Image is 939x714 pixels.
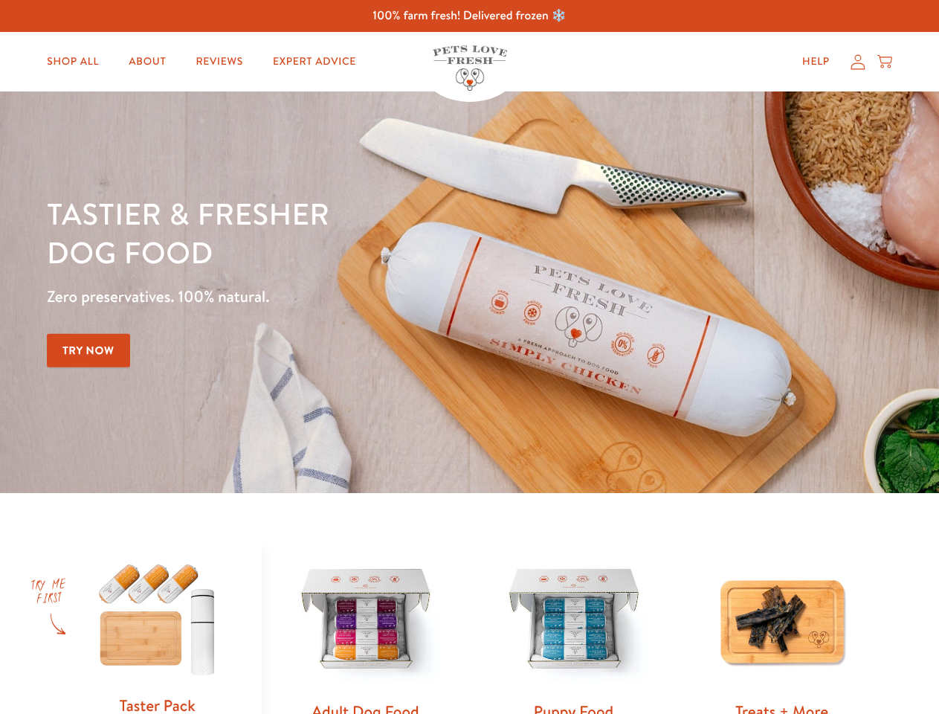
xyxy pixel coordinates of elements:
a: Reviews [184,47,254,77]
p: Zero preservatives. 100% natural. [47,283,610,310]
a: About [117,47,178,77]
a: Help [790,47,842,77]
img: Pets Love Fresh [433,45,507,91]
h1: Tastier & fresher dog food [47,194,610,271]
a: Expert Advice [261,47,368,77]
a: Try Now [47,334,130,367]
a: Shop All [35,47,111,77]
